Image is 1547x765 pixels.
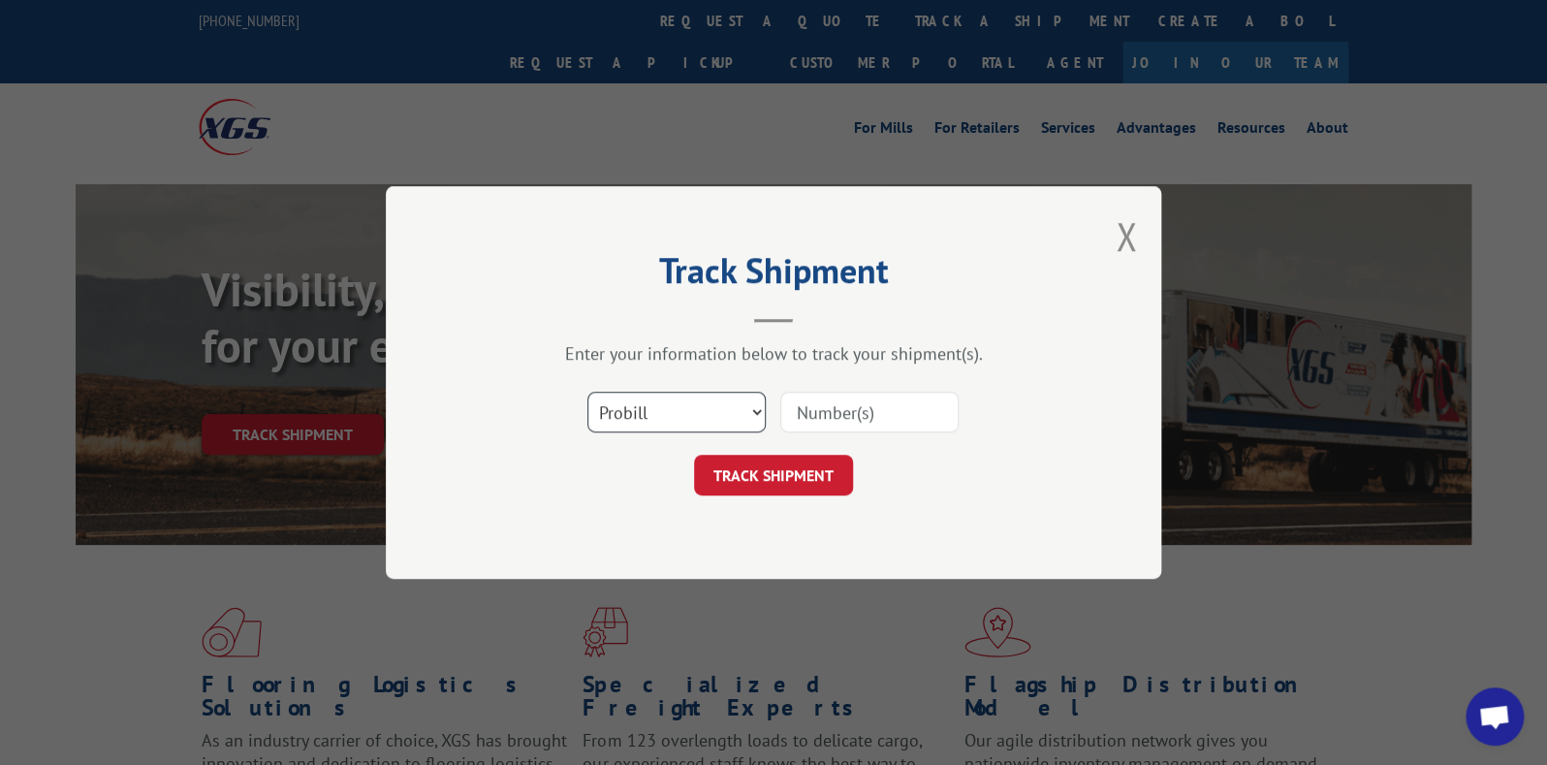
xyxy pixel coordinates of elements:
[483,342,1064,365] div: Enter your information below to track your shipment(s).
[694,455,853,495] button: TRACK SHIPMENT
[1466,687,1524,746] div: Open chat
[1116,210,1137,262] button: Close modal
[780,392,959,432] input: Number(s)
[483,257,1064,294] h2: Track Shipment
